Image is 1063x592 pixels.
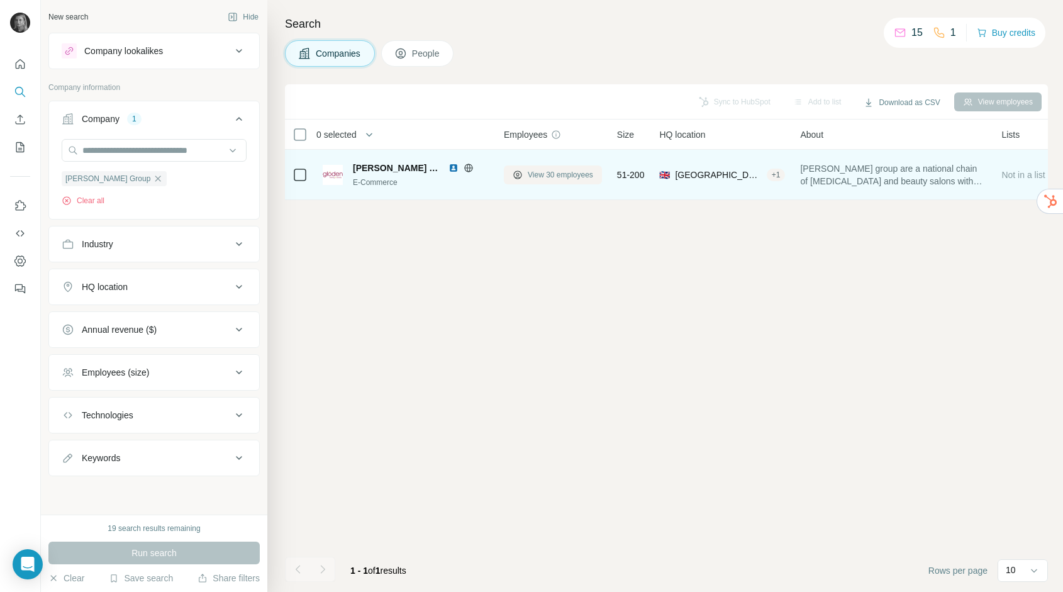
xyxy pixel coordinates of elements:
[767,169,786,181] div: + 1
[928,564,988,577] span: Rows per page
[82,281,128,293] div: HQ location
[285,15,1048,33] h4: Search
[1006,564,1016,576] p: 10
[353,162,442,174] span: [PERSON_NAME] Group
[353,177,489,188] div: E-Commerce
[108,523,200,534] div: 19 search results remaining
[10,250,30,272] button: Dashboard
[219,8,267,26] button: Hide
[10,13,30,33] img: Avatar
[10,194,30,217] button: Use Surfe on LinkedIn
[316,128,357,141] span: 0 selected
[49,272,259,302] button: HQ location
[659,128,705,141] span: HQ location
[49,104,259,139] button: Company1
[10,108,30,131] button: Enrich CSV
[49,357,259,388] button: Employees (size)
[1001,128,1020,141] span: Lists
[675,169,761,181] span: [GEOGRAPHIC_DATA], [GEOGRAPHIC_DATA]|[GEOGRAPHIC_DATA]|[GEOGRAPHIC_DATA] (BS)|[GEOGRAPHIC_DATA]
[49,229,259,259] button: Industry
[82,113,120,125] div: Company
[49,400,259,430] button: Technologies
[316,47,362,60] span: Companies
[617,128,634,141] span: Size
[49,443,259,473] button: Keywords
[528,169,593,181] span: View 30 employees
[13,549,43,579] div: Open Intercom Messenger
[82,323,157,336] div: Annual revenue ($)
[10,136,30,159] button: My lists
[368,566,376,576] span: of
[109,572,173,584] button: Save search
[198,572,260,584] button: Share filters
[10,81,30,103] button: Search
[82,238,113,250] div: Industry
[65,173,150,184] span: [PERSON_NAME] Group
[800,128,823,141] span: About
[800,162,986,187] span: [PERSON_NAME] group are a national chain of [MEDICAL_DATA] and beauty salons with over 30 years e...
[84,45,163,57] div: Company lookalikes
[82,366,149,379] div: Employees (size)
[412,47,441,60] span: People
[48,572,84,584] button: Clear
[49,36,259,66] button: Company lookalikes
[82,409,133,422] div: Technologies
[911,25,923,40] p: 15
[49,315,259,345] button: Annual revenue ($)
[350,566,406,576] span: results
[855,93,949,112] button: Download as CSV
[504,128,547,141] span: Employees
[350,566,368,576] span: 1 - 1
[950,25,956,40] p: 1
[10,277,30,300] button: Feedback
[82,452,120,464] div: Keywords
[504,165,602,184] button: View 30 employees
[323,165,343,185] img: Logo of Gloden Group
[10,222,30,245] button: Use Surfe API
[617,169,645,181] span: 51-200
[659,169,670,181] span: 🇬🇧
[127,113,142,125] div: 1
[10,53,30,75] button: Quick start
[1001,170,1045,180] span: Not in a list
[62,195,104,206] button: Clear all
[48,11,88,23] div: New search
[376,566,381,576] span: 1
[48,82,260,93] p: Company information
[977,24,1035,42] button: Buy credits
[448,163,459,173] img: LinkedIn logo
